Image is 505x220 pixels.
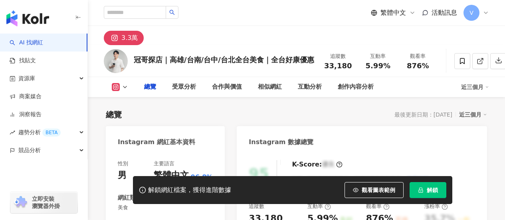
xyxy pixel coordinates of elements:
span: 趨勢分析 [18,123,61,141]
div: 總覽 [106,109,122,120]
img: KOL Avatar [104,49,128,73]
a: chrome extension立即安裝 瀏覽器外掛 [10,192,77,213]
button: 觀看圖表範例 [345,182,404,198]
span: 美食 [118,204,213,211]
div: 受眾分析 [172,82,196,92]
span: 33,180 [324,61,352,70]
div: BETA [42,129,61,137]
span: 876% [407,62,429,70]
div: Instagram 數據總覽 [249,138,313,147]
div: 解鎖網紅檔案，獲得進階數據 [148,186,231,194]
a: 商案媒合 [10,93,42,101]
div: 性別 [118,160,128,167]
img: logo [6,10,49,26]
div: 合作與價值 [212,82,242,92]
div: 主要語言 [154,160,174,167]
div: 追蹤數 [323,52,353,60]
span: 96.8% [191,173,213,182]
span: 解鎖 [427,187,438,193]
div: 觀看率 [366,203,390,210]
span: 立即安裝 瀏覽器外掛 [32,195,60,210]
a: 找貼文 [10,57,36,65]
a: searchAI 找網紅 [10,39,43,47]
div: 總覽 [144,82,156,92]
span: 活動訊息 [432,9,457,16]
span: 5.99% [366,62,390,70]
div: 近三個月 [459,109,487,120]
button: 3.3萬 [104,31,144,45]
div: 追蹤數 [249,203,264,210]
div: 創作內容分析 [338,82,374,92]
div: 漲粉率 [424,203,448,210]
span: 資源庫 [18,69,35,87]
div: K-Score : [292,160,343,169]
button: 解鎖 [410,182,446,198]
a: 洞察報告 [10,111,42,119]
div: Instagram 網紅基本資料 [118,138,195,147]
div: 互動率 [307,203,331,210]
div: 繁體中文 [154,169,189,182]
div: 男 [118,169,127,182]
div: 互動率 [363,52,393,60]
div: 觀看率 [403,52,433,60]
span: 繁體中文 [380,8,406,17]
img: chrome extension [13,196,28,209]
span: 觀看圖表範例 [362,187,395,193]
span: rise [10,130,15,135]
span: V [469,8,473,17]
div: 相似網紅 [258,82,282,92]
div: 最後更新日期：[DATE] [394,111,452,118]
div: 冠哥探店｜高雄/台南/台中/台北全台美食｜全台好康優惠 [134,55,314,65]
div: 3.3萬 [121,32,138,44]
span: search [169,10,175,15]
span: 競品分析 [18,141,41,159]
div: 互動分析 [298,82,322,92]
span: lock [418,187,424,193]
div: 近三個月 [461,81,489,93]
